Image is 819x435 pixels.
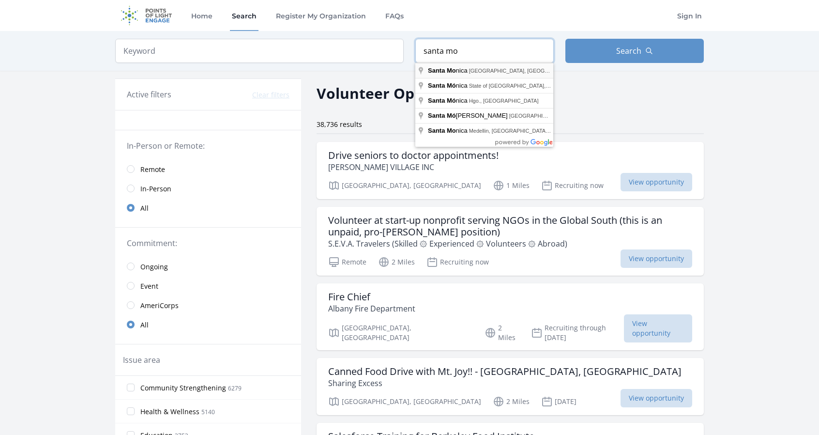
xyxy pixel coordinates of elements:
p: [GEOGRAPHIC_DATA], [GEOGRAPHIC_DATA] [328,180,481,191]
span: AmeriCorps [140,301,179,311]
span: [GEOGRAPHIC_DATA], [GEOGRAPHIC_DATA] [509,113,623,119]
span: [PERSON_NAME] [428,112,509,119]
legend: Commitment: [127,237,289,249]
p: [GEOGRAPHIC_DATA], [GEOGRAPHIC_DATA] [328,396,481,407]
h3: Active filters [127,89,171,100]
span: All [140,203,149,213]
span: View opportunity [621,389,692,407]
span: Community Strengthening [140,383,226,393]
span: Remote [140,165,165,174]
p: [GEOGRAPHIC_DATA], [GEOGRAPHIC_DATA] [328,323,473,342]
p: Recruiting now [541,180,604,191]
span: Santa Mo [428,127,456,134]
span: Hgo., [GEOGRAPHIC_DATA] [469,98,539,104]
a: AmeriCorps [115,295,301,315]
legend: In-Person or Remote: [127,140,289,152]
input: Community Strengthening 6279 [127,384,135,391]
h3: Fire Chief [328,291,415,303]
span: nica [428,97,469,104]
a: Volunteer at start-up nonprofit serving NGOs in the Global South (this is an unpaid, pro-[PERSON_... [317,207,704,276]
p: [DATE] [541,396,576,407]
a: In-Person [115,179,301,198]
span: View opportunity [624,314,692,342]
a: All [115,198,301,217]
span: Medellin, [GEOGRAPHIC_DATA], [GEOGRAPHIC_DATA] [469,128,606,134]
span: State of [GEOGRAPHIC_DATA], [GEOGRAPHIC_DATA] [469,83,603,89]
a: Canned Food Drive with Mt. Joy!! - [GEOGRAPHIC_DATA], [GEOGRAPHIC_DATA] Sharing Excess [GEOGRAPHI... [317,358,704,415]
h3: Volunteer at start-up nonprofit serving NGOs in the Global South (this is an unpaid, pro-[PERSON_... [328,215,692,238]
a: Fire Chief Albany Fire Department [GEOGRAPHIC_DATA], [GEOGRAPHIC_DATA] 2 Miles Recruiting through... [317,283,704,350]
span: nica [428,67,469,74]
p: Recruiting through [DATE] [531,323,624,342]
span: Santa Mó [428,82,456,89]
button: Search [565,39,704,63]
a: Event [115,276,301,295]
span: 6279 [228,384,242,392]
a: All [115,315,301,334]
span: Santa Mó [428,97,456,104]
a: Drive seniors to doctor appointments! [PERSON_NAME] VILLAGE INC [GEOGRAPHIC_DATA], [GEOGRAPHIC_DA... [317,142,704,199]
a: Ongoing [115,257,301,276]
span: In-Person [140,184,171,194]
span: 38,736 results [317,120,362,129]
p: Albany Fire Department [328,303,415,314]
input: Keyword [115,39,404,63]
span: nica [428,127,469,134]
span: View opportunity [621,173,692,191]
h3: Drive seniors to doctor appointments! [328,150,499,161]
span: Health & Wellness [140,407,199,417]
input: Health & Wellness 5140 [127,407,135,415]
span: 5140 [201,408,215,416]
input: Location [415,39,554,63]
h3: Canned Food Drive with Mt. Joy!! - [GEOGRAPHIC_DATA], [GEOGRAPHIC_DATA] [328,366,682,377]
p: 2 Miles [485,323,519,342]
p: Remote [328,256,366,268]
span: Ongoing [140,262,168,272]
p: 2 Miles [378,256,415,268]
p: 1 Miles [493,180,530,191]
span: [GEOGRAPHIC_DATA], [GEOGRAPHIC_DATA] [469,68,583,74]
a: Remote [115,159,301,179]
p: [PERSON_NAME] VILLAGE INC [328,161,499,173]
span: Santa Mo [428,67,456,74]
h2: Volunteer Opportunities [317,82,496,104]
p: S.E.V.A. Travelers (Skilled ۞ Experienced ۞ Volunteers ۞ Abroad) [328,238,692,249]
span: nica [428,82,469,89]
p: Recruiting now [426,256,489,268]
span: All [140,320,149,330]
span: View opportunity [621,249,692,268]
button: Clear filters [252,90,289,100]
span: Event [140,281,158,291]
span: Search [616,45,641,57]
p: Sharing Excess [328,377,682,389]
span: Santa Mó [428,112,456,119]
p: 2 Miles [493,396,530,407]
legend: Issue area [123,354,160,366]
